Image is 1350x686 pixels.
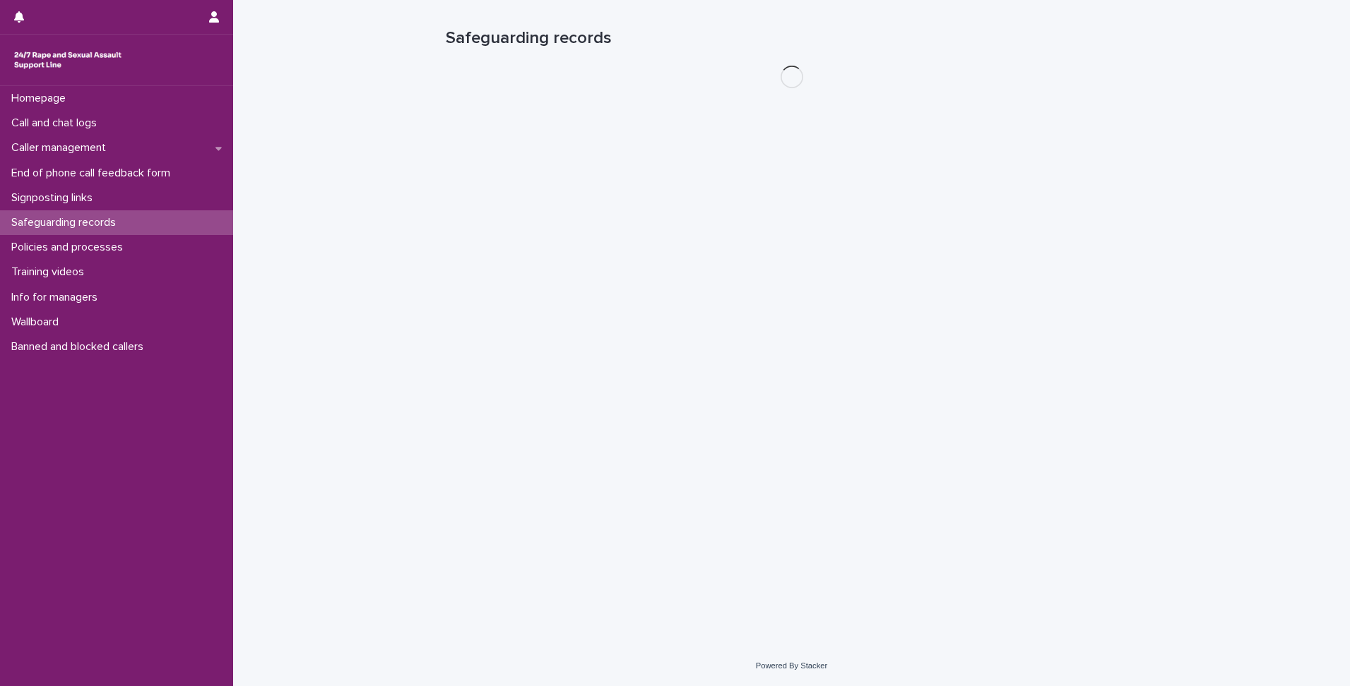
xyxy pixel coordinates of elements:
p: Training videos [6,265,95,279]
a: Powered By Stacker [756,661,827,670]
p: End of phone call feedback form [6,167,182,180]
p: Info for managers [6,291,109,304]
p: Caller management [6,141,117,155]
p: Signposting links [6,191,104,205]
p: Wallboard [6,315,70,329]
p: Call and chat logs [6,116,108,130]
p: Homepage [6,92,77,105]
p: Policies and processes [6,241,134,254]
p: Safeguarding records [6,216,127,229]
img: rhQMoQhaT3yELyF149Cw [11,46,124,74]
h1: Safeguarding records [446,28,1138,49]
p: Banned and blocked callers [6,340,155,354]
